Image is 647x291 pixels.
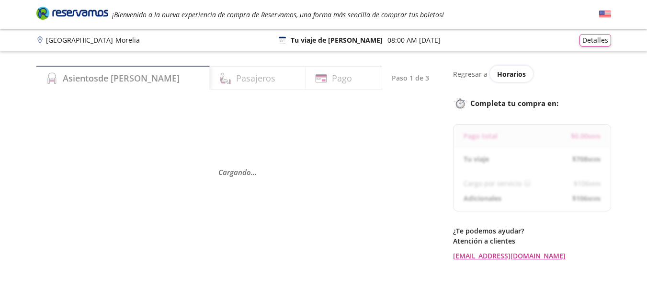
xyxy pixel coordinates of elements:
[36,6,108,20] i: Brand Logo
[599,9,611,21] button: English
[63,72,180,85] h4: Asientos de [PERSON_NAME]
[453,236,611,246] p: Atención a clientes
[574,178,601,188] span: $ 106
[236,72,275,85] h4: Pasajeros
[453,226,611,236] p: ¿Te podemos ayudar?
[464,178,522,188] p: Cargo por servicio
[453,69,488,79] p: Regresar a
[291,35,383,45] p: Tu viaje de [PERSON_NAME]
[251,167,253,177] span: .
[589,180,601,187] small: MXN
[464,154,489,164] p: Tu viaje
[255,167,257,177] span: .
[46,35,140,45] p: [GEOGRAPHIC_DATA] - Morelia
[112,10,444,19] em: ¡Bienvenido a la nueva experiencia de compra de Reservamos, una forma más sencilla de comprar tus...
[571,131,601,141] span: $ 0.00
[588,195,601,202] small: MXN
[332,72,352,85] h4: Pago
[36,6,108,23] a: Brand Logo
[572,193,601,203] span: $ 106
[588,156,601,163] small: MXN
[387,35,441,45] p: 08:00 AM [DATE]
[497,70,526,79] span: Horarios
[464,131,498,141] p: Pago total
[453,96,611,110] p: Completa tu compra en :
[218,167,257,177] em: Cargando
[588,133,601,140] small: MXN
[579,34,611,47] button: Detalles
[572,154,601,164] span: $ 708
[453,251,611,261] a: [EMAIL_ADDRESS][DOMAIN_NAME]
[453,66,611,82] div: Regresar a ver horarios
[253,167,255,177] span: .
[464,193,501,203] p: Adicionales
[392,73,429,83] p: Paso 1 de 3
